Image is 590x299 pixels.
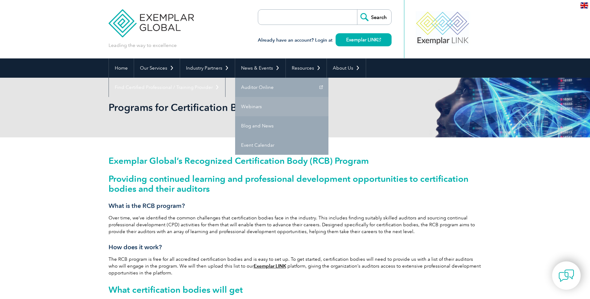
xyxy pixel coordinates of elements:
[258,36,392,44] h3: Already have an account? Login at
[286,58,327,78] a: Resources
[109,256,482,276] p: The RCB program is free for all accredited certification bodies and is easy to set up. To get sta...
[109,243,482,251] h3: How does it work?
[235,116,328,136] a: Blog and News
[357,10,391,25] input: Search
[336,33,392,46] a: Exemplar LINK
[559,268,574,283] img: contact-chat.png
[109,174,482,194] h2: Providing continued learning and professional development opportunities to certification bodies a...
[109,58,134,78] a: Home
[254,263,286,269] a: Exemplar LINK
[109,214,482,235] p: Over time, we’ve identified the common challenges that certification bodies face in the industry....
[235,58,286,78] a: News & Events
[378,38,381,41] img: open_square.png
[134,58,180,78] a: Our Services
[109,202,482,210] h3: What is the RCB program?
[235,78,328,97] a: Auditor Online
[235,97,328,116] a: Webinars
[109,156,482,165] h1: Exemplar Global’s Recognized Certification Body (RCB) Program
[180,58,235,78] a: Industry Partners
[580,2,588,8] img: en
[327,58,366,78] a: About Us
[109,78,225,97] a: Find Certified Professional / Training Provider
[109,285,482,295] h2: What certification bodies will get
[109,42,177,49] p: Leading the way to excellence
[109,103,370,113] h2: Programs for Certification Bodies
[235,136,328,155] a: Event Calendar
